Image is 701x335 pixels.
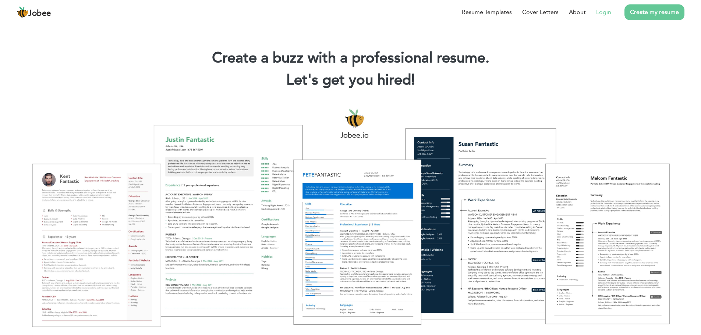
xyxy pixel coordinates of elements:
[11,49,690,68] h1: Create a buzz with a professional resume.
[624,4,684,20] a: Create my resume
[28,10,51,18] span: Jobee
[17,6,28,18] img: jobee.io
[596,8,611,17] a: Login
[462,8,512,17] a: Resume Templates
[322,70,415,90] span: get you hired!
[17,6,51,18] a: Jobee
[522,8,559,17] a: Cover Letters
[411,70,415,90] span: |
[11,71,690,90] h2: Let's
[569,8,586,17] a: About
